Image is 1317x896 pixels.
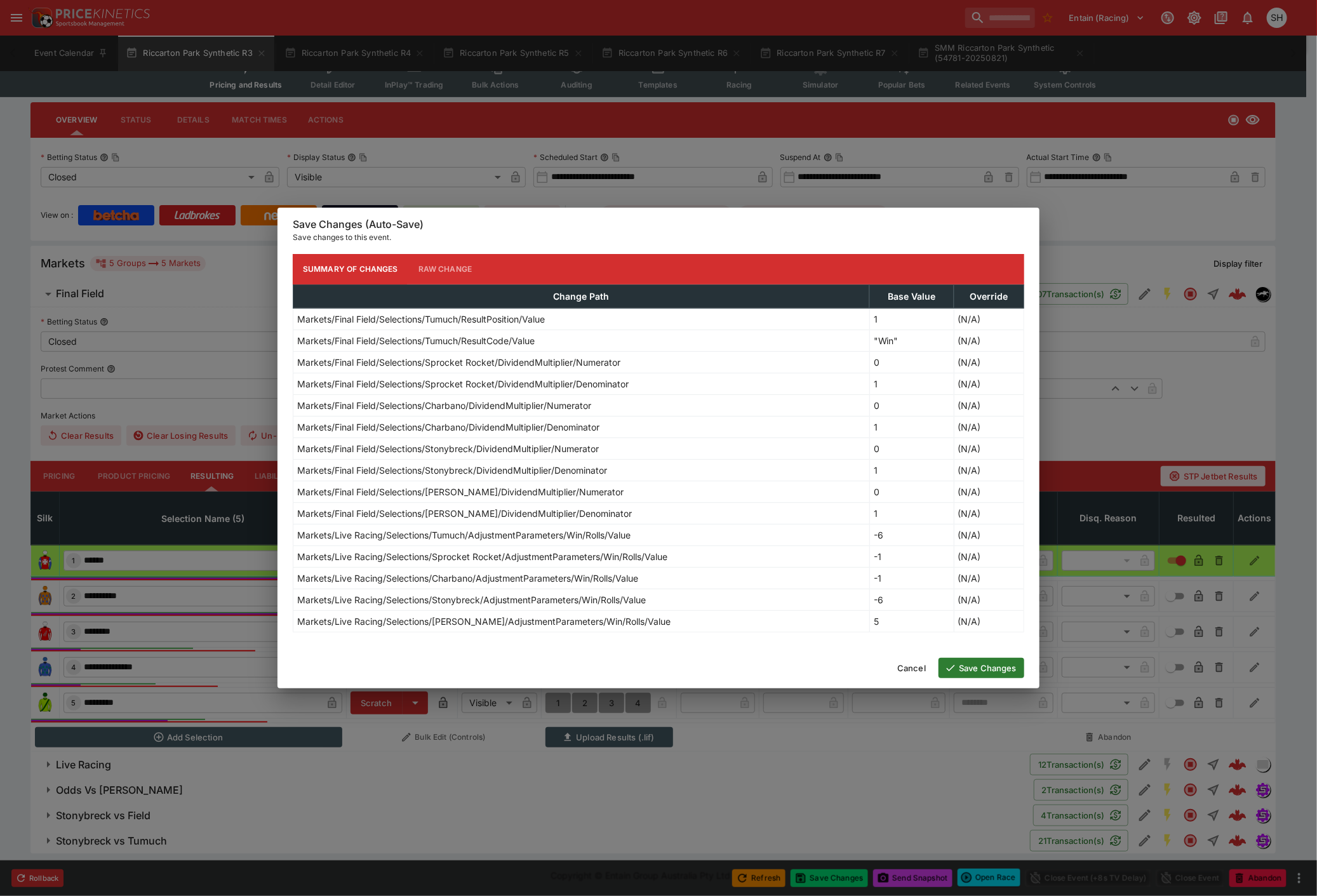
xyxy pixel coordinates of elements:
[954,438,1024,459] td: (N/A)
[869,610,954,632] td: 5
[869,524,954,545] td: -6
[954,416,1024,438] td: (N/A)
[297,334,535,347] p: Markets/Final Field/Selections/Tumuch/ResultCode/Value
[297,593,646,606] p: Markets/Live Racing/Selections/Stonybreck/AdjustmentParameters/Win/Rolls/Value
[297,312,545,326] p: Markets/Final Field/Selections/Tumuch/ResultPosition/Value
[954,502,1024,524] td: (N/A)
[297,572,638,585] p: Markets/Live Racing/Selections/Charbano/AdjustmentParameters/Win/Rolls/Value
[297,377,629,391] p: Markets/Final Field/Selections/Sprocket Rocket/DividendMultiplier/Denominator
[293,218,1024,231] h6: Save Changes (Auto-Save)
[939,658,1024,678] button: Save Changes
[297,399,591,412] p: Markets/Final Field/Selections/Charbano/DividendMultiplier/Numerator
[869,416,954,438] td: 1
[954,284,1024,308] th: Override
[297,356,620,369] p: Markets/Final Field/Selections/Sprocket Rocket/DividendMultiplier/Numerator
[408,254,483,284] button: Raw Change
[869,502,954,524] td: 1
[954,589,1024,610] td: (N/A)
[869,567,954,589] td: -1
[954,524,1024,545] td: (N/A)
[297,485,624,498] p: Markets/Final Field/Selections/[PERSON_NAME]/DividendMultiplier/Numerator
[954,308,1024,330] td: (N/A)
[297,442,599,455] p: Markets/Final Field/Selections/Stonybreck/DividendMultiplier/Numerator
[954,545,1024,567] td: (N/A)
[297,464,607,477] p: Markets/Final Field/Selections/Stonybreck/DividendMultiplier/Denominator
[954,459,1024,481] td: (N/A)
[293,254,408,284] button: Summary of Changes
[954,351,1024,373] td: (N/A)
[869,284,954,308] th: Base Value
[297,615,671,628] p: Markets/Live Racing/Selections/[PERSON_NAME]/AdjustmentParameters/Win/Rolls/Value
[869,394,954,416] td: 0
[869,351,954,373] td: 0
[954,394,1024,416] td: (N/A)
[890,658,933,678] button: Cancel
[297,528,631,542] p: Markets/Live Racing/Selections/Tumuch/AdjustmentParameters/Win/Rolls/Value
[869,438,954,459] td: 0
[293,231,1024,244] p: Save changes to this event.
[869,373,954,394] td: 1
[869,459,954,481] td: 1
[869,330,954,351] td: "Win"
[869,589,954,610] td: -6
[297,550,667,563] p: Markets/Live Racing/Selections/Sprocket Rocket/AdjustmentParameters/Win/Rolls/Value
[954,481,1024,502] td: (N/A)
[293,284,870,308] th: Change Path
[869,308,954,330] td: 1
[869,545,954,567] td: -1
[954,610,1024,632] td: (N/A)
[954,567,1024,589] td: (N/A)
[297,507,632,520] p: Markets/Final Field/Selections/[PERSON_NAME]/DividendMultiplier/Denominator
[954,373,1024,394] td: (N/A)
[954,330,1024,351] td: (N/A)
[297,420,599,434] p: Markets/Final Field/Selections/Charbano/DividendMultiplier/Denominator
[869,481,954,502] td: 0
